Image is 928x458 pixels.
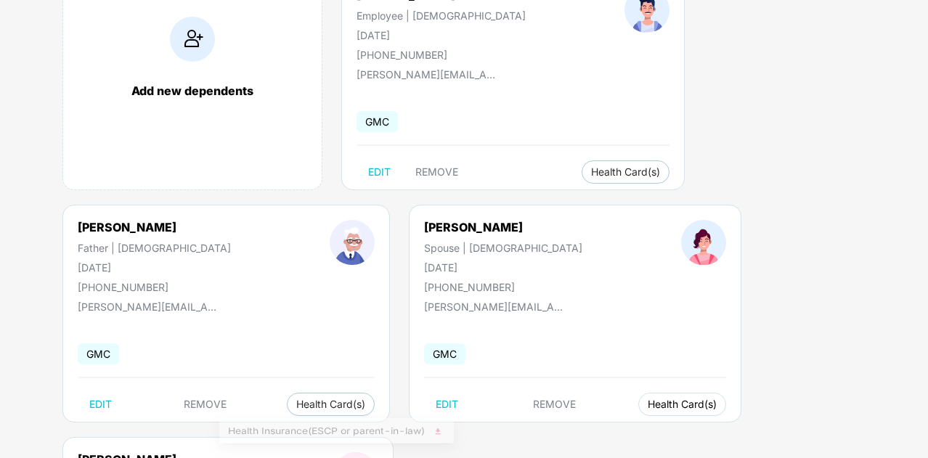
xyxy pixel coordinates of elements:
[431,427,445,441] img: svg+xml;base64,PHN2ZyB4bWxucz0iaHR0cDovL3d3dy53My5vcmcvMjAwMC9zdmciIHhtbG5zOnhsaW5rPSJodHRwOi8vd3...
[424,261,582,274] div: [DATE]
[78,261,231,274] div: [DATE]
[424,242,582,254] div: Spouse | [DEMOGRAPHIC_DATA]
[424,220,582,234] div: [PERSON_NAME]
[436,398,458,410] span: EDIT
[184,398,227,410] span: REMOVE
[357,111,398,132] span: GMC
[648,401,717,408] span: Health Card(s)
[78,393,123,416] button: EDIT
[287,393,375,416] button: Health Card(s)
[78,343,119,364] span: GMC
[357,160,402,184] button: EDIT
[78,242,231,254] div: Father | [DEMOGRAPHIC_DATA]
[330,220,375,265] img: profileImage
[582,160,669,184] button: Health Card(s)
[424,393,470,416] button: EDIT
[591,168,660,176] span: Health Card(s)
[424,343,465,364] span: GMC
[357,9,526,22] div: Employee | [DEMOGRAPHIC_DATA]
[638,393,726,416] button: Health Card(s)
[424,300,569,313] div: [PERSON_NAME][EMAIL_ADDRESS][DOMAIN_NAME]
[170,17,215,62] img: addIcon
[296,401,365,408] span: Health Card(s)
[357,49,526,61] div: [PHONE_NUMBER]
[404,160,470,184] button: REMOVE
[357,29,526,41] div: [DATE]
[368,166,391,178] span: EDIT
[78,83,307,98] div: Add new dependents
[521,393,587,416] button: REMOVE
[424,281,582,293] div: [PHONE_NUMBER]
[78,281,231,293] div: [PHONE_NUMBER]
[78,300,223,313] div: [PERSON_NAME][EMAIL_ADDRESS][DOMAIN_NAME]
[357,68,502,81] div: [PERSON_NAME][EMAIL_ADDRESS][DOMAIN_NAME]
[681,220,726,265] img: profileImage
[89,398,112,410] span: EDIT
[228,425,445,441] span: Health Insurance(ESCP or parent-in-law)
[533,398,576,410] span: REMOVE
[415,166,458,178] span: REMOVE
[172,393,238,416] button: REMOVE
[78,220,231,234] div: [PERSON_NAME]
